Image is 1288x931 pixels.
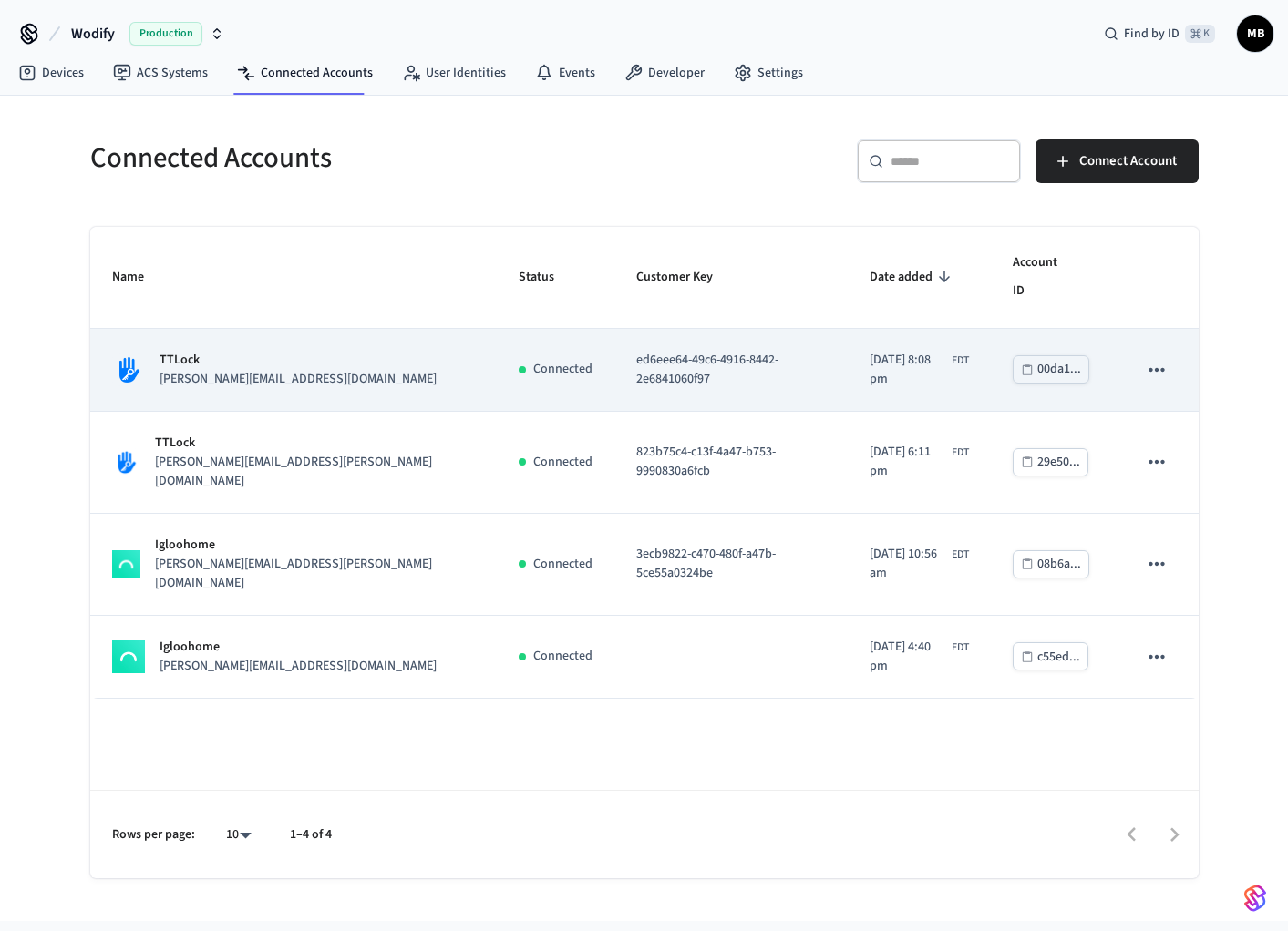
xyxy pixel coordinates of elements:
p: Connected [533,555,592,574]
span: [DATE] 10:56 am [870,545,948,583]
a: Developer [610,56,719,89]
span: ⌘ K [1185,25,1215,43]
p: Igloohome [155,536,475,555]
img: TTLock Logo, Square [112,448,140,476]
a: Settings [719,56,818,89]
div: America/New_York [870,443,969,481]
a: ACS Systems [98,56,222,89]
span: EDT [952,547,969,563]
img: igloohome_logo [112,550,140,578]
p: [PERSON_NAME][EMAIL_ADDRESS][PERSON_NAME][DOMAIN_NAME] [155,453,475,491]
p: 823b75c4-c13f-4a47-b753-9990830a6fcb [636,443,826,481]
p: 3ecb9822-c470-480f-a47b-5ce55a0324be [636,545,826,583]
th: Customer Key [614,227,848,329]
a: User Identities [387,56,520,89]
span: MB [1239,17,1272,50]
span: Name [112,263,168,292]
span: [DATE] 4:40 pm [870,638,948,676]
span: Wodify [71,23,115,45]
p: TTLock [160,351,437,370]
span: [DATE] 6:11 pm [870,443,948,481]
button: 08b6a... [1013,550,1089,578]
a: Events [520,56,610,89]
span: Connect Account [1079,149,1177,173]
div: 08b6a... [1037,553,1081,576]
div: Find by ID⌘ K [1089,17,1230,50]
p: 1–4 of 4 [290,825,332,844]
img: SeamLogoGradient.69752ec5.svg [1244,884,1266,913]
p: [PERSON_NAME][EMAIL_ADDRESS][DOMAIN_NAME] [160,370,437,389]
span: Find by ID [1124,25,1180,43]
span: EDT [952,353,969,369]
a: Connected Accounts [222,56,387,89]
img: igloohome_logo [112,640,145,673]
button: 00da1... [1013,355,1089,384]
button: MB [1237,15,1273,52]
span: Production [129,22,202,46]
h5: Connected Accounts [90,139,634,177]
div: America/New_York [870,638,969,676]
div: America/New_York [870,545,969,583]
span: Account ID [1013,249,1095,306]
p: Rows per page: [112,825,195,844]
span: [DATE] 8:08 pm [870,351,948,389]
p: ed6eee64-49c6-4916-8442-2e6841060f97 [636,351,826,389]
span: EDT [952,445,969,461]
p: TTLock [155,434,475,453]
p: Connected [533,360,592,379]
div: 29e50... [1037,451,1080,474]
div: 00da1... [1037,358,1081,381]
table: sticky table [90,227,1199,699]
button: 29e50... [1013,448,1088,476]
a: Devices [4,56,98,89]
button: c55ed... [1013,642,1088,670]
span: EDT [952,639,969,656]
button: Connect Account [1036,139,1199,183]
div: America/New_York [870,351,969,389]
img: TTLock Logo, Square [112,353,145,386]
p: [PERSON_NAME][EMAIL_ADDRESS][DOMAIN_NAME] [160,657,437,676]
span: Status [519,263,578,292]
p: Connected [533,453,592,472]
div: c55ed... [1037,646,1080,669]
p: [PERSON_NAME][EMAIL_ADDRESS][PERSON_NAME][DOMAIN_NAME] [155,555,475,593]
p: Igloohome [160,638,437,657]
p: Connected [533,647,592,666]
span: Date added [870,263,956,292]
div: 10 [217,822,261,848]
